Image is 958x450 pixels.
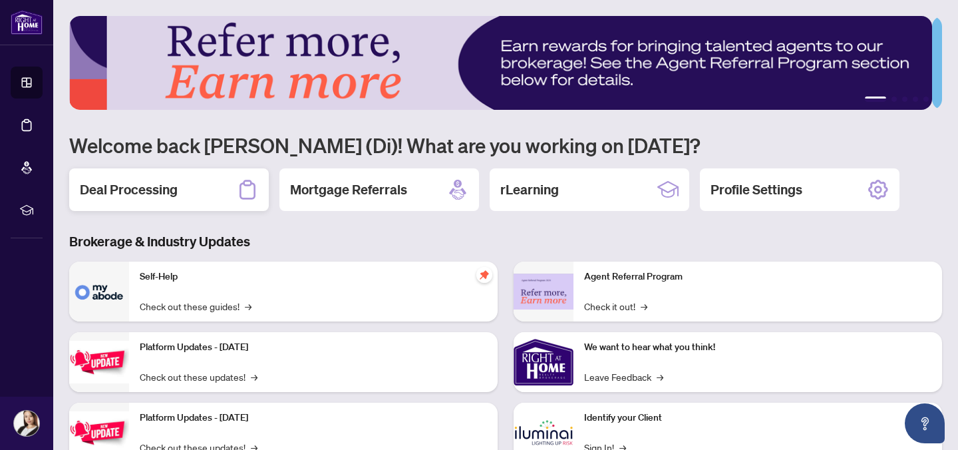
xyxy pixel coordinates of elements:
h2: Profile Settings [711,180,802,199]
img: Slide 0 [69,16,932,110]
span: → [641,299,647,314]
p: Platform Updates - [DATE] [140,340,487,355]
p: We want to hear what you think! [584,340,931,355]
span: → [251,369,257,384]
h2: Mortgage Referrals [290,180,407,199]
button: 1 [865,97,886,102]
img: Agent Referral Program [514,274,573,310]
h2: Deal Processing [80,180,178,199]
h1: Welcome back [PERSON_NAME] (Di)! What are you working on [DATE]? [69,132,942,158]
button: 4 [913,97,918,102]
button: 2 [891,97,897,102]
button: 5 [923,97,929,102]
img: Self-Help [69,262,129,322]
span: → [657,369,663,384]
a: Check out these updates!→ [140,369,257,384]
p: Agent Referral Program [584,270,931,284]
h3: Brokerage & Industry Updates [69,232,942,251]
img: We want to hear what you think! [514,332,573,392]
img: logo [11,10,43,35]
button: Open asap [905,403,945,443]
h2: rLearning [500,180,559,199]
span: pushpin [476,267,492,283]
img: Platform Updates - July 21, 2025 [69,341,129,383]
p: Platform Updates - [DATE] [140,411,487,425]
a: Check out these guides!→ [140,299,251,314]
button: 3 [902,97,907,102]
p: Self-Help [140,270,487,284]
p: Identify your Client [584,411,931,425]
a: Check it out!→ [584,299,647,314]
span: → [245,299,251,314]
img: Profile Icon [14,411,39,436]
a: Leave Feedback→ [584,369,663,384]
